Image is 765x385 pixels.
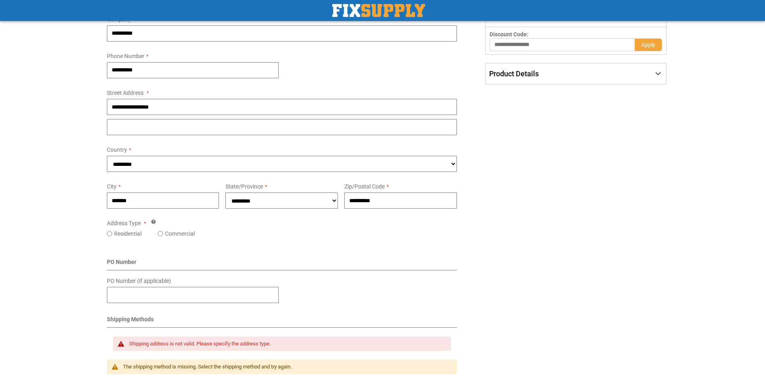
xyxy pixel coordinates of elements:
span: Phone Number [107,53,144,59]
span: Product Details [489,69,539,78]
div: PO Number [107,258,457,270]
span: Address Type [107,220,141,226]
img: Fix Industrial Supply [332,4,425,17]
span: City [107,183,117,190]
div: Shipping Methods [107,315,457,328]
span: Apply [641,42,655,48]
span: State/Province [225,183,263,190]
span: Company [107,16,131,23]
a: store logo [332,4,425,17]
span: The shipping method is missing. Select the shipping method and try again. [123,364,292,370]
span: Street Address [107,90,144,96]
label: Residential [114,230,142,238]
span: Zip/Postal Code [344,183,385,190]
span: Discount Code: [490,31,528,38]
label: Commercial [165,230,195,238]
div: Shipping address is not valid. Please specify the address type. [129,341,443,347]
span: PO Number (if applicable) [107,278,171,284]
button: Apply [635,38,662,51]
span: Country [107,146,127,153]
